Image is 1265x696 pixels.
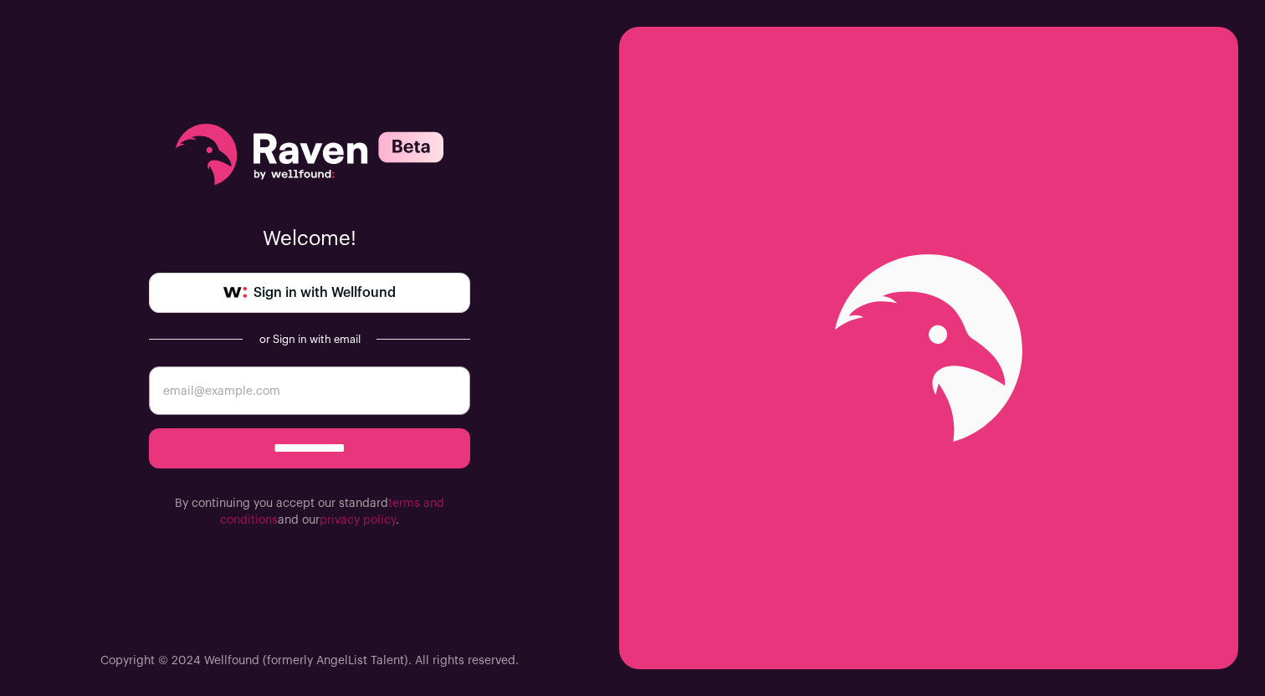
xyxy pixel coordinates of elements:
img: wellfound-symbol-flush-black-fb3c872781a75f747ccb3a119075da62bfe97bd399995f84a933054e44a575c4.png [223,287,247,299]
p: By continuing you accept our standard and our . [149,495,470,529]
a: terms and conditions [220,498,444,526]
p: Welcome! [149,226,470,253]
input: email@example.com [149,366,470,415]
p: Copyright © 2024 Wellfound (formerly AngelList Talent). All rights reserved. [100,652,519,669]
span: Sign in with Wellfound [254,283,396,303]
a: Sign in with Wellfound [149,273,470,313]
a: privacy policy [320,514,396,526]
div: or Sign in with email [256,333,363,346]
